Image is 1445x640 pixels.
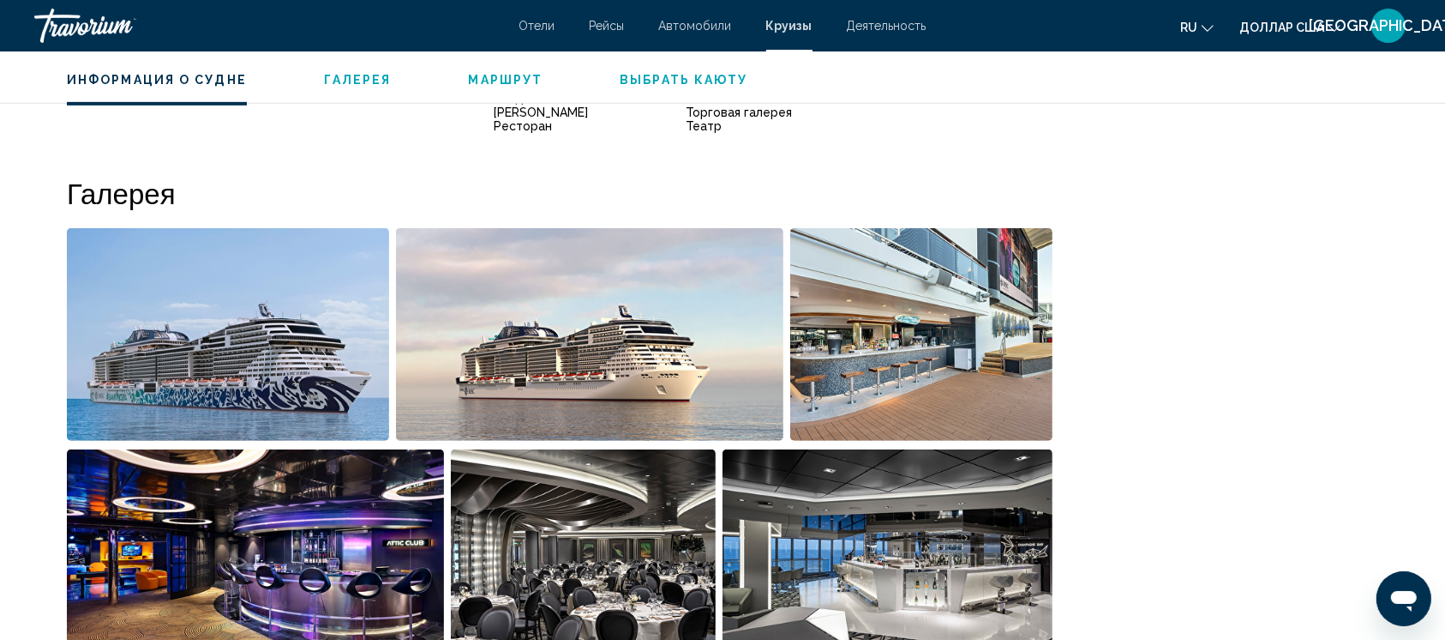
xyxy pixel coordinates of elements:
a: Деятельность [847,19,926,33]
a: Отели [519,19,555,33]
button: Изменить валюту [1239,15,1340,39]
font: Галерея [67,176,176,210]
button: Маршрут [469,72,543,88]
font: [PERSON_NAME] [494,106,588,119]
button: Изменить язык [1180,15,1214,39]
a: Круизы [766,19,812,33]
iframe: Кнопка запуска окна обмена сообщениями [1376,571,1431,626]
font: Галерея [324,73,392,87]
font: Ресторан [494,119,552,133]
a: Травориум [34,9,502,43]
button: Выбрать каюту [620,72,747,88]
font: ru [1180,21,1197,34]
button: Открыть полноэкранный слайдер изображений [67,227,389,442]
font: Маршрут [469,73,543,87]
font: Выбрать каюту [620,73,747,87]
button: Информация о судне [67,72,247,88]
a: Рейсы [590,19,625,33]
a: Автомобили [659,19,732,33]
font: доллар США [1239,21,1324,34]
button: Открыть полноэкранный слайдер изображений [790,227,1052,442]
font: Торговая галерея [686,106,792,119]
button: Меню пользователя [1366,8,1411,44]
button: Галерея [324,72,392,88]
button: Открыть полноэкранный слайдер изображений [396,227,782,442]
font: Театр [686,119,722,133]
font: Информация о судне [67,73,247,87]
